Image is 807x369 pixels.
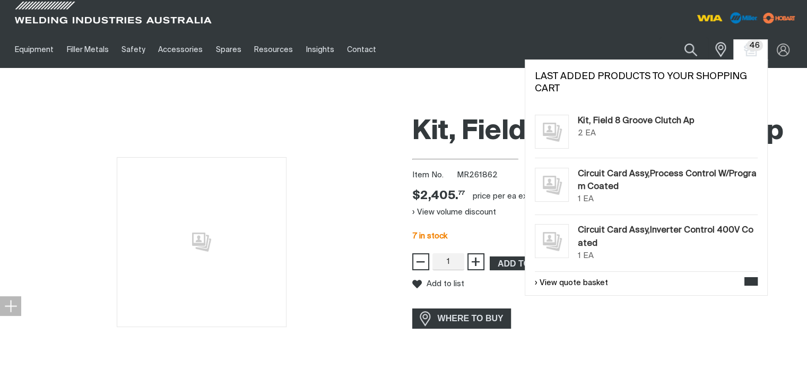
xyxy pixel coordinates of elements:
div: ex gst [518,191,542,202]
img: hide socials [4,299,17,312]
a: Accessories [152,31,209,68]
a: Contact [341,31,383,68]
span: Item No. [412,169,455,182]
h1: Kit, Field 8 Groove Clutch Ap [412,115,799,149]
img: No image for this product [117,157,287,327]
a: Shopping cart (46 product(s)) [742,44,759,56]
h2: Last added products to your shopping cart [535,71,758,95]
div: EA [585,127,596,140]
button: Add to list [412,279,464,289]
span: 7 in stock [412,232,447,240]
button: Add Kit, Field 8 Groove Clutch Ap to the shopping cart [490,256,608,270]
img: No image for this product [535,168,569,202]
a: Kit, Field 8 Groove Clutch Ap [578,115,695,127]
button: Search products [673,37,709,62]
a: WHERE TO BUY [412,308,511,328]
a: Insights [299,31,340,68]
a: Filler Metals [60,31,115,68]
a: Safety [115,31,152,68]
span: MR261862 [457,171,498,179]
div: EA [583,250,594,262]
input: Product name or item number... [659,37,708,62]
a: Equipment [8,31,60,68]
div: Price [412,188,465,204]
a: View quote basket [535,277,608,289]
nav: Main [8,31,601,68]
a: Circuit Card Assy,Inverter Control 400V Coated [578,224,758,250]
span: 1 [578,252,581,260]
a: Resources [248,31,299,68]
img: miller [760,10,799,26]
div: price per EA [473,191,516,202]
span: ADD TO QUOTE BASKET [491,256,606,270]
img: No image for this product [535,115,569,149]
a: Spares [210,31,248,68]
span: 2 [578,129,583,137]
span: WHERE TO BUY [431,310,510,327]
span: 46 [747,40,763,51]
span: 1 [578,195,581,203]
div: EA [583,193,594,205]
a: Circuit Card Assy,Process Control W/Program Coated [578,168,758,194]
span: + [471,253,481,271]
button: View volume discount [412,204,496,221]
img: No image for this product [535,224,569,258]
sup: 77 [458,190,465,196]
span: Add to list [427,279,464,288]
span: − [415,253,426,271]
span: $2,405. [412,188,465,204]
